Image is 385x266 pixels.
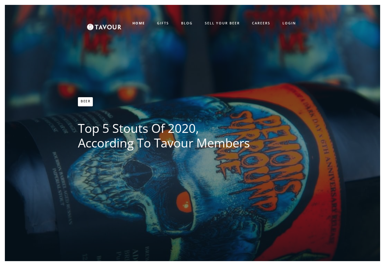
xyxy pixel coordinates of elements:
a: GIFTS [151,18,175,28]
a: HOME [126,18,151,28]
h1: Top 5 Stouts of 2020, According to Tavour Members [78,121,251,150]
a: BLOG [175,18,199,28]
a: CAREERS [246,18,276,28]
a: Beer [78,97,93,106]
a: SELL YOUR BEER [199,18,246,28]
a: LOGIN [276,18,302,28]
strong: HOME [132,21,145,25]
